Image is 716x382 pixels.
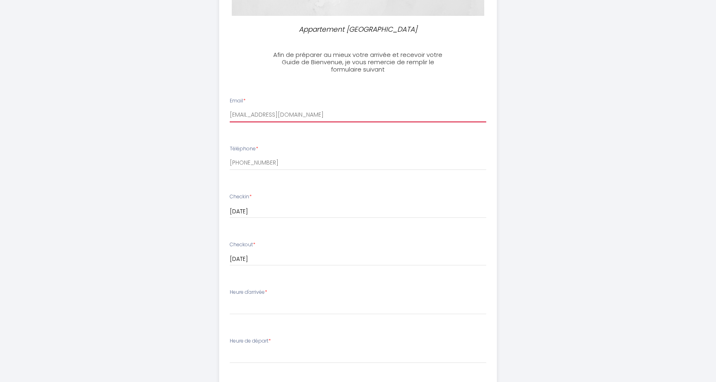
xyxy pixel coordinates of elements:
[268,51,448,73] h3: Afin de préparer au mieux votre arrivée et recevoir votre Guide de Bienvenue, je vous remercie de...
[230,145,258,153] label: Téléphone
[230,193,252,201] label: Checkin
[230,97,246,105] label: Email
[230,337,271,345] label: Heure de départ
[230,289,267,296] label: Heure d'arrivée
[230,241,255,249] label: Checkout
[271,24,445,35] p: Appartement [GEOGRAPHIC_DATA]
